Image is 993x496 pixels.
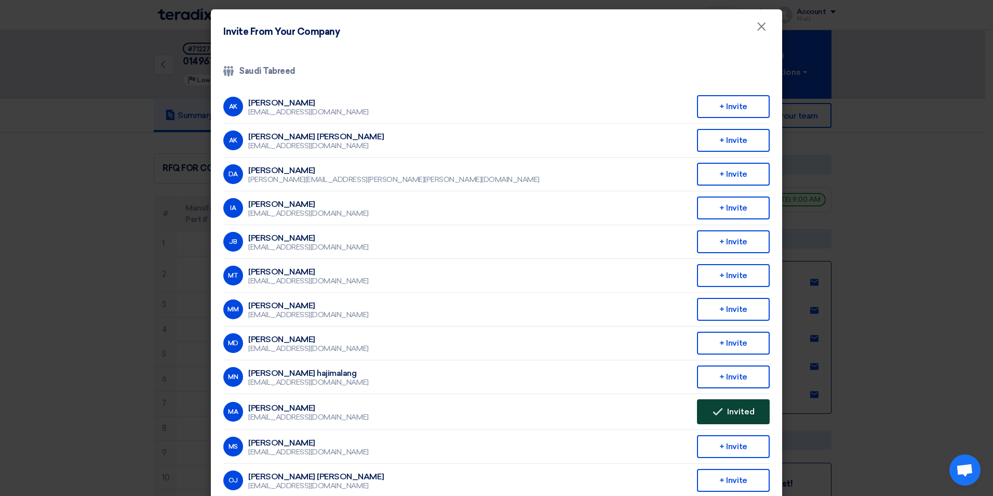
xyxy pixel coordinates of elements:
[697,469,770,492] div: + Invite
[949,454,981,486] div: Open chat
[223,266,243,285] div: MT
[248,166,540,175] div: [PERSON_NAME]
[248,243,369,252] div: [EMAIL_ADDRESS][DOMAIN_NAME]
[697,129,770,152] div: + Invite
[223,25,340,39] h4: Invite From Your Company
[248,438,369,448] div: [PERSON_NAME]
[697,399,770,424] button: Invited
[223,402,243,422] div: MA
[248,472,384,481] div: [PERSON_NAME] [PERSON_NAME]
[223,130,243,150] div: AK
[756,19,767,40] span: ×
[697,435,770,458] div: + Invite
[248,277,369,286] div: [EMAIL_ADDRESS][DOMAIN_NAME]
[248,403,369,413] div: [PERSON_NAME]
[248,267,369,277] div: [PERSON_NAME]
[248,378,369,387] div: [EMAIL_ADDRESS][DOMAIN_NAME]
[248,335,369,344] div: [PERSON_NAME]
[248,310,369,320] div: [EMAIL_ADDRESS][DOMAIN_NAME]
[748,17,775,37] button: Close
[697,264,770,287] div: + Invite
[223,97,243,116] div: AK
[697,298,770,321] div: + Invite
[223,232,243,252] div: JB
[697,366,770,388] div: + Invite
[248,413,369,422] div: [EMAIL_ADDRESS][DOMAIN_NAME]
[248,233,369,243] div: [PERSON_NAME]
[223,164,243,184] div: DA
[248,98,369,108] div: [PERSON_NAME]
[697,163,770,186] div: + Invite
[248,369,369,378] div: [PERSON_NAME] hajimalang
[697,197,770,219] div: + Invite
[223,198,243,218] div: IA
[248,448,369,457] div: [EMAIL_ADDRESS][DOMAIN_NAME]
[727,408,755,416] span: Invited
[697,95,770,118] div: + Invite
[223,367,243,387] div: MN
[248,209,369,218] div: [EMAIL_ADDRESS][DOMAIN_NAME]
[697,332,770,355] div: + Invite
[248,132,384,141] div: [PERSON_NAME] [PERSON_NAME]
[248,108,369,117] div: [EMAIL_ADDRESS][DOMAIN_NAME]
[223,437,243,456] div: MS
[248,141,384,151] div: [EMAIL_ADDRESS][DOMAIN_NAME]
[248,301,369,310] div: [PERSON_NAME]
[248,175,540,185] div: [PERSON_NAME][EMAIL_ADDRESS][PERSON_NAME][PERSON_NAME][DOMAIN_NAME]
[223,471,243,490] div: OJ
[697,230,770,253] div: + Invite
[223,65,770,77] div: Saudi Tabreed
[248,200,369,209] div: [PERSON_NAME]
[248,344,369,354] div: [EMAIL_ADDRESS][DOMAIN_NAME]
[223,333,243,353] div: MD
[223,299,243,319] div: MM
[248,481,384,491] div: [EMAIL_ADDRESS][DOMAIN_NAME]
